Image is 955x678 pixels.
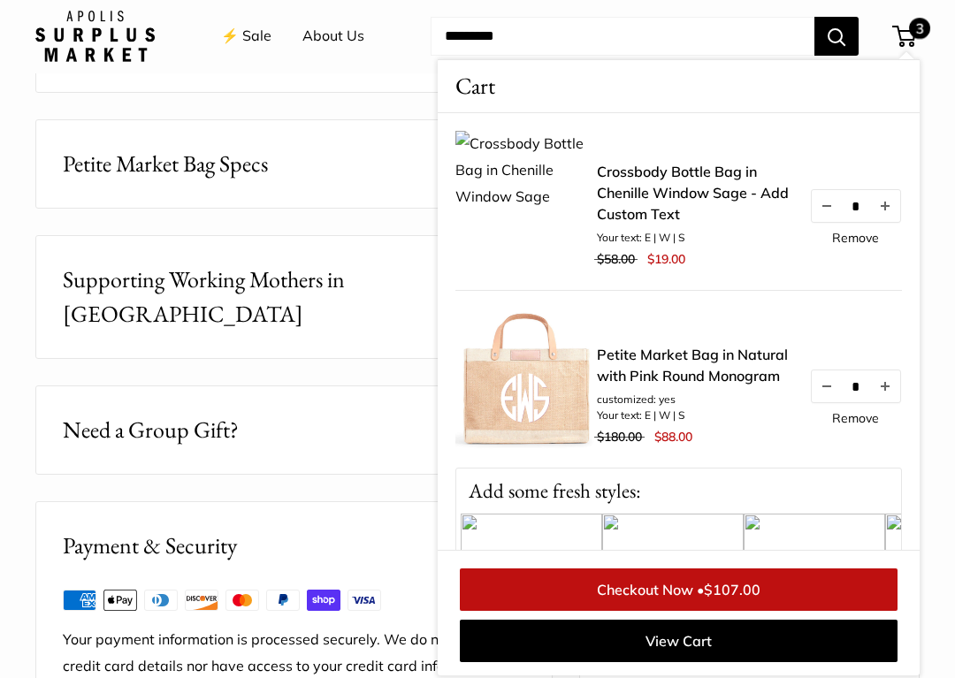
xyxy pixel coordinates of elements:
[597,162,791,225] a: Crossbody Bottle Bag in Chenille Window Sage - Add Custom Text
[455,132,597,273] img: Crossbody Bottle Bag in Chenille Window Sage
[302,24,364,50] a: About Us
[814,18,859,57] button: Search
[36,237,552,359] button: Supporting Working Mothers in [GEOGRAPHIC_DATA]
[597,231,791,247] li: Your text: E | W | S
[597,408,791,424] li: Your text: E | W | S
[812,371,842,403] button: Decrease quantity by 1
[597,252,635,268] span: $58.00
[870,371,900,403] button: Increase quantity by 1
[812,191,842,223] button: Decrease quantity by 1
[36,121,552,209] button: Petite Market Bag Specs
[842,200,870,215] input: Quantity
[63,414,239,448] span: Need a Group Gift?
[431,18,814,57] input: Search...
[456,469,901,514] p: Add some fresh styles:
[704,582,760,599] span: $107.00
[832,413,879,425] a: Remove
[870,191,900,223] button: No more stock
[63,263,506,332] span: Supporting Working Mothers in [GEOGRAPHIC_DATA]
[455,309,597,451] img: description_Make it yours with monogram.
[842,380,870,395] input: Quantity
[654,430,692,446] span: $88.00
[597,392,791,408] li: customized: yes
[597,430,642,446] span: $180.00
[36,387,552,475] button: Need a Group Gift?
[832,232,879,245] a: Remove
[909,19,930,40] span: 3
[63,148,268,182] span: Petite Market Bag Specs
[460,621,898,663] a: View Cart
[63,529,237,564] h2: Payment & Security
[455,70,495,104] span: Cart
[597,345,791,387] a: Petite Market Bag in Natural with Pink Round Monogram
[647,252,685,268] span: $19.00
[460,569,898,612] a: Checkout Now •$107.00
[894,27,916,48] a: 3
[35,11,155,63] img: Apolis: Surplus Market
[221,24,271,50] a: ⚡️ Sale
